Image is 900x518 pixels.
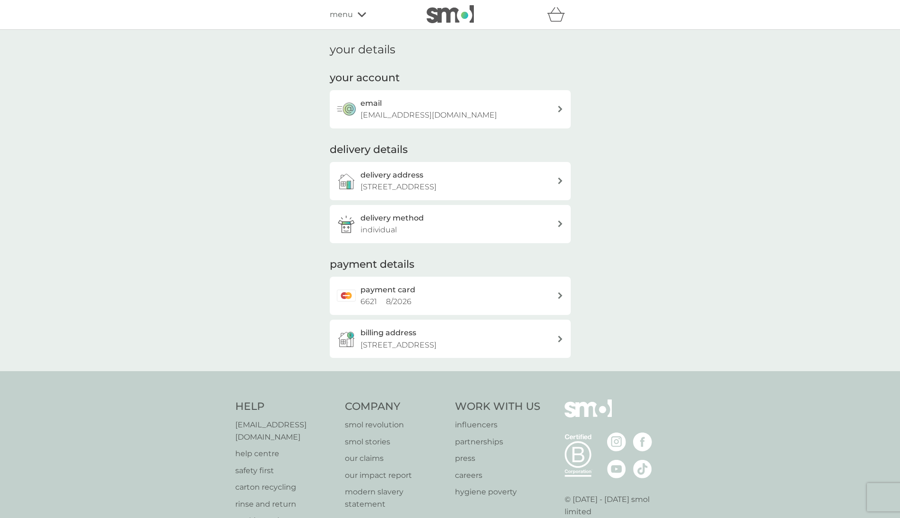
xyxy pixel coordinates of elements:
[360,97,382,110] h3: email
[345,486,446,510] a: modern slavery statement
[360,181,437,193] p: [STREET_ADDRESS]
[455,436,540,448] a: partnerships
[345,452,446,465] a: our claims
[330,71,400,85] h2: your account
[455,486,540,498] a: hygiene poverty
[360,327,416,339] h3: billing address
[547,5,571,24] div: basket
[235,465,336,477] a: safety first
[330,43,395,57] h1: your details
[455,399,540,414] h4: Work With Us
[345,399,446,414] h4: Company
[235,419,336,443] a: [EMAIL_ADDRESS][DOMAIN_NAME]
[455,469,540,482] a: careers
[345,469,446,482] a: our impact report
[235,498,336,510] a: rinse and return
[330,8,353,21] span: menu
[330,143,408,157] h2: delivery details
[455,452,540,465] a: press
[345,419,446,431] a: smol revolution
[330,162,571,200] a: delivery address[STREET_ADDRESS]
[330,257,414,272] h2: payment details
[330,90,571,128] button: email[EMAIL_ADDRESS][DOMAIN_NAME]
[235,481,336,493] a: carton recycling
[607,459,626,478] img: visit the smol Youtube page
[360,169,423,181] h3: delivery address
[330,320,571,358] button: billing address[STREET_ADDRESS]
[360,212,424,224] h3: delivery method
[235,399,336,414] h4: Help
[345,436,446,448] a: smol stories
[455,419,540,431] a: influencers
[360,339,437,351] p: [STREET_ADDRESS]
[360,109,497,121] p: [EMAIL_ADDRESS][DOMAIN_NAME]
[235,448,336,460] a: help centre
[386,297,411,306] span: 8 / 2026
[360,224,397,236] p: individual
[427,5,474,23] img: smol
[565,399,612,432] img: smol
[360,297,377,306] span: 6621
[360,284,415,296] h2: payment card
[565,493,665,518] p: © [DATE] - [DATE] smol limited
[633,459,652,478] img: visit the smol Tiktok page
[330,277,571,315] a: payment card6621 8/2026
[607,433,626,451] img: visit the smol Instagram page
[633,433,652,451] img: visit the smol Facebook page
[330,205,571,243] a: delivery methodindividual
